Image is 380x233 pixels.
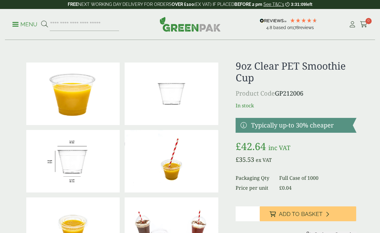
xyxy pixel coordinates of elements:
img: 9oz PET Smoothie Cup With Orange Juice [26,63,120,125]
img: 9oz Smoothie [26,130,120,192]
i: My Account [348,21,356,28]
img: GreenPak Supplies [160,17,221,32]
p: In stock [236,102,357,109]
span: 3:31:09 [291,2,306,7]
dt: Packaging Qty [236,174,272,182]
i: Cart [360,21,368,28]
strong: FREE [68,2,78,7]
img: REVIEWS.io [260,19,287,23]
span: Add to Basket [279,211,322,218]
a: 0 [360,20,368,29]
img: 9oz PET Smoothie Cup With Orange Juice And Flat Lid With Straw Slot [125,130,218,192]
a: See T&C's [263,2,284,7]
span: £ [236,155,239,164]
p: Menu [12,21,37,28]
dt: Price per unit [236,184,272,192]
span: inc VAT [268,144,290,152]
button: Add to Basket [260,206,357,221]
span: left [306,2,312,7]
strong: OVER £100 [172,2,194,7]
div: 4.78 Stars [290,18,318,23]
img: 9oz Clear PET Smoothie Cup 0 [125,63,218,125]
a: Menu [12,21,37,27]
p: GP212006 [236,89,357,98]
span: reviews [299,25,314,30]
span: 0 [365,18,372,24]
span: £ [279,184,282,191]
span: Based on [273,25,292,30]
h1: 9oz Clear PET Smoothie Cup [236,60,357,84]
span: £ [236,140,241,153]
span: 178 [292,25,299,30]
strong: BEFORE 2 pm [234,2,262,7]
bdi: 0.04 [279,184,292,191]
bdi: 42.64 [236,140,266,153]
span: ex VAT [256,157,272,163]
span: Product Code [236,89,275,97]
dd: Full Case of 1000 [279,174,356,182]
span: 4.8 [266,25,273,30]
bdi: 35.53 [236,155,254,164]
